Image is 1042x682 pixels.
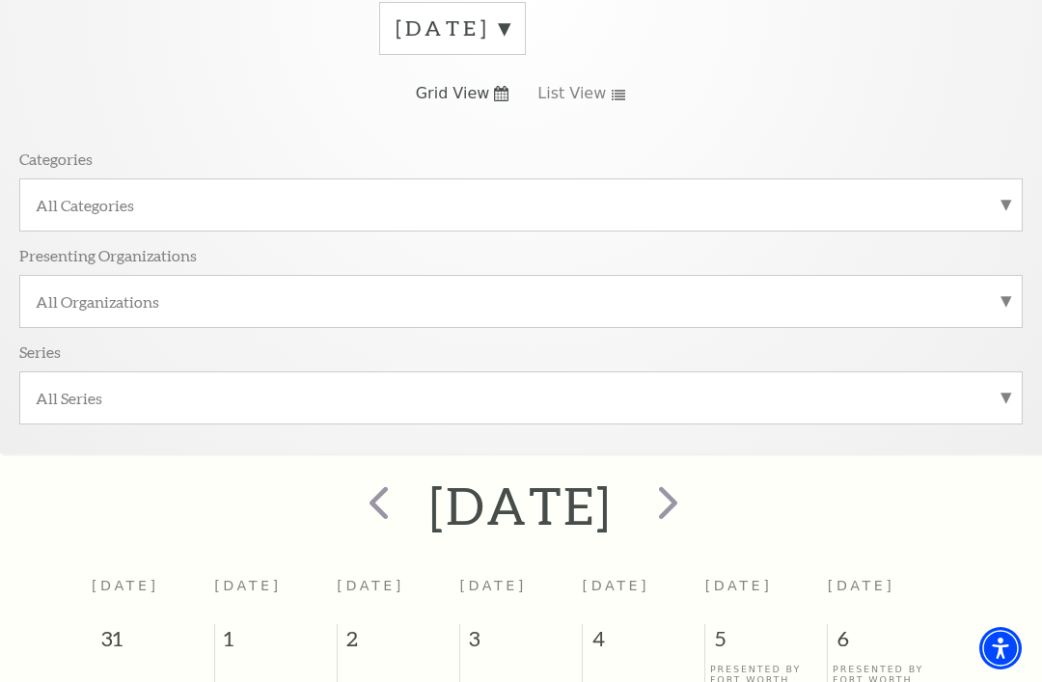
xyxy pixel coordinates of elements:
span: 6 [828,624,950,663]
span: [DATE] [828,578,895,593]
button: next [631,472,701,540]
span: 3 [460,624,582,663]
span: Grid View [416,83,490,104]
span: [DATE] [214,578,282,593]
span: 5 [705,624,827,663]
span: [DATE] [583,578,650,593]
p: Presenting Organizations [19,245,197,265]
p: Categories [19,149,93,169]
span: [DATE] [705,578,773,593]
h2: [DATE] [429,475,612,536]
span: List View [537,83,606,104]
span: 1 [215,624,337,663]
label: [DATE] [396,14,509,43]
label: All Organizations [36,291,1006,312]
label: All Categories [36,195,1006,215]
span: [DATE] [459,578,527,593]
span: 31 [92,624,214,663]
span: [DATE] [337,578,404,593]
span: [DATE] [92,578,159,593]
span: 2 [338,624,459,663]
p: Series [19,341,61,362]
div: Accessibility Menu [979,627,1022,669]
label: All Series [36,388,1006,408]
span: 4 [583,624,704,663]
button: prev [341,472,411,540]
